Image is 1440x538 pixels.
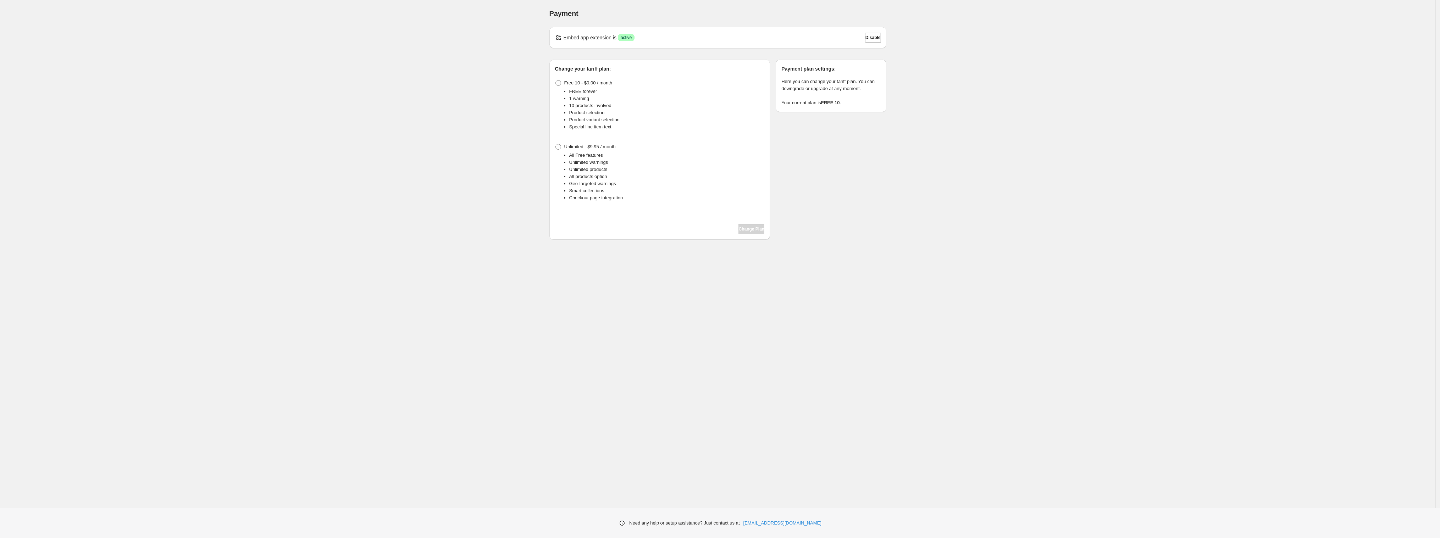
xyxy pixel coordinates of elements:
h2: Change your tariff plan: [555,65,765,72]
span: Free 10 - $0.00 / month [564,80,613,85]
button: Disable [865,33,881,43]
li: Product selection [569,109,765,116]
strong: FREE 10 [821,100,840,105]
li: All products option [569,173,765,180]
li: 10 products involved [569,102,765,109]
li: Smart collections [569,187,765,194]
li: Product variant selection [569,116,765,123]
li: Geo-targeted warnings [569,180,765,187]
span: Disable [865,35,881,40]
li: Special line item text [569,123,765,131]
p: Your current plan is . [781,99,880,106]
h2: Payment plan settings: [781,65,880,72]
span: Payment [549,10,578,17]
li: Checkout page integration [569,194,765,201]
li: Unlimited products [569,166,765,173]
span: active [621,35,632,40]
p: Here you can change your tariff plan. You can downgrade or upgrade at any moment. [781,78,880,92]
li: All Free features [569,152,765,159]
p: Embed app extension is [564,34,616,41]
li: Unlimited warnings [569,159,765,166]
span: Unlimited - $9.95 / month [564,144,616,149]
a: [EMAIL_ADDRESS][DOMAIN_NAME] [743,520,821,527]
li: FREE forever [569,88,765,95]
li: 1 warning [569,95,765,102]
